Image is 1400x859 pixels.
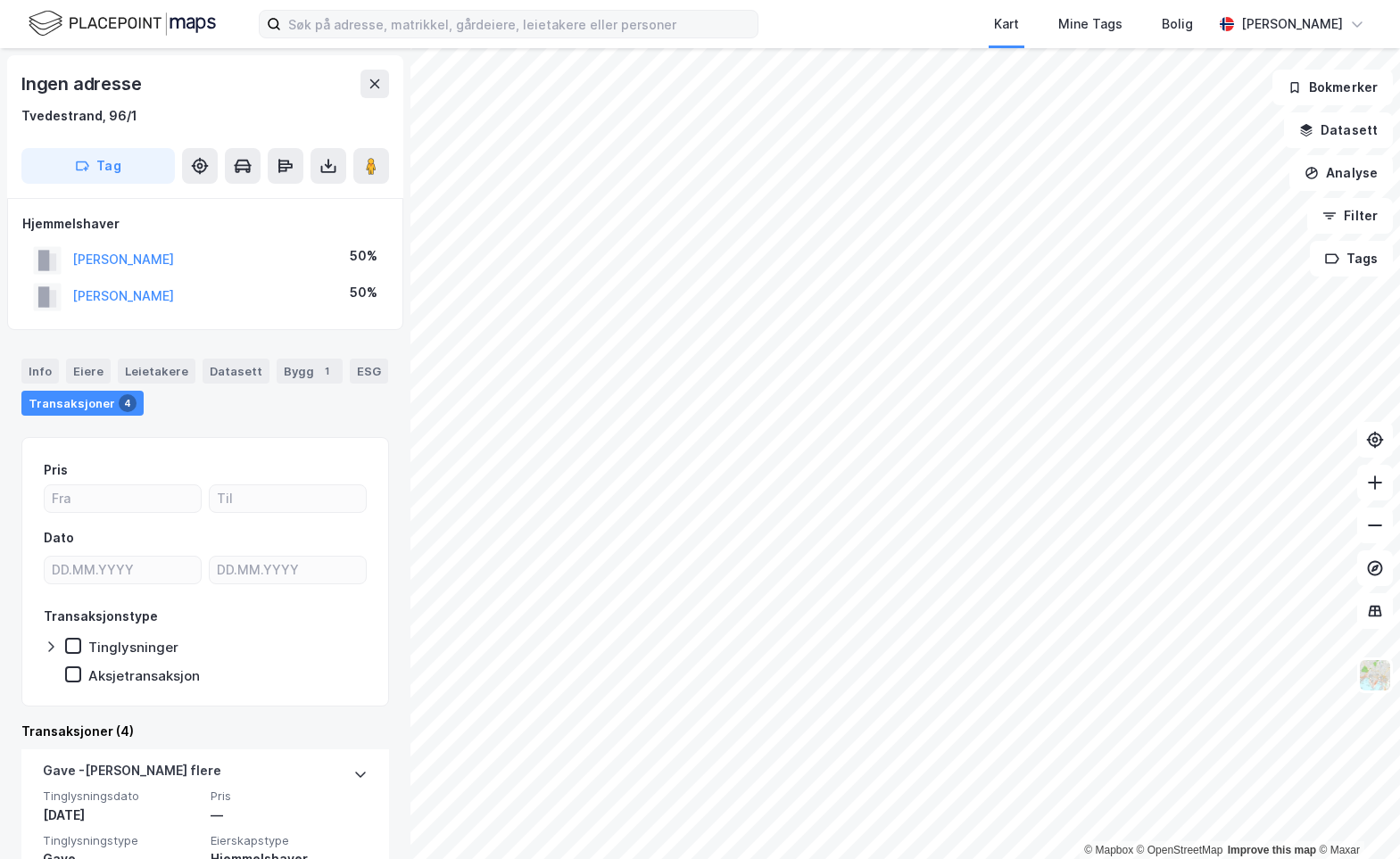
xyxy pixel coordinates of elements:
div: Transaksjoner [21,391,144,416]
div: Kart [994,13,1019,35]
div: [PERSON_NAME] [1241,13,1343,35]
div: Pris [44,459,68,481]
div: Tvedestrand, 96/1 [21,105,137,127]
div: Dato [44,527,74,549]
div: 50% [350,245,377,267]
span: Pris [211,789,368,804]
button: Bokmerker [1272,70,1393,105]
div: Tinglysninger [88,639,178,656]
span: Tinglysningsdato [43,789,200,804]
div: Info [21,359,59,384]
img: logo.f888ab2527a4732fd821a326f86c7f29.svg [29,8,216,39]
div: ESG [350,359,388,384]
span: Eierskapstype [211,833,368,848]
div: — [211,805,368,826]
div: Bygg [277,359,343,384]
div: Gave - [PERSON_NAME] flere [43,760,221,789]
input: Fra [45,485,201,512]
div: Leietakere [118,359,195,384]
div: Mine Tags [1058,13,1122,35]
div: 50% [350,282,377,303]
button: Tag [21,148,175,184]
div: 4 [119,394,137,412]
div: Transaksjonstype [44,606,158,627]
input: DD.MM.YYYY [210,557,366,583]
div: Ingen adresse [21,70,145,98]
a: Improve this map [1228,844,1316,856]
iframe: Chat Widget [1311,773,1400,859]
button: Analyse [1289,155,1393,191]
a: Mapbox [1084,844,1133,856]
div: Bolig [1162,13,1193,35]
div: Aksjetransaksjon [88,667,200,684]
a: OpenStreetMap [1137,844,1223,856]
div: Hjemmelshaver [22,213,388,235]
div: Datasett [203,359,269,384]
input: Søk på adresse, matrikkel, gårdeiere, leietakere eller personer [281,11,758,37]
div: 1 [318,362,336,380]
button: Datasett [1284,112,1393,148]
span: Tinglysningstype [43,833,200,848]
input: DD.MM.YYYY [45,557,201,583]
button: Tags [1310,241,1393,277]
div: Transaksjoner (4) [21,721,389,742]
div: [DATE] [43,805,200,826]
div: Eiere [66,359,111,384]
button: Filter [1307,198,1393,234]
input: Til [210,485,366,512]
img: Z [1358,658,1392,692]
